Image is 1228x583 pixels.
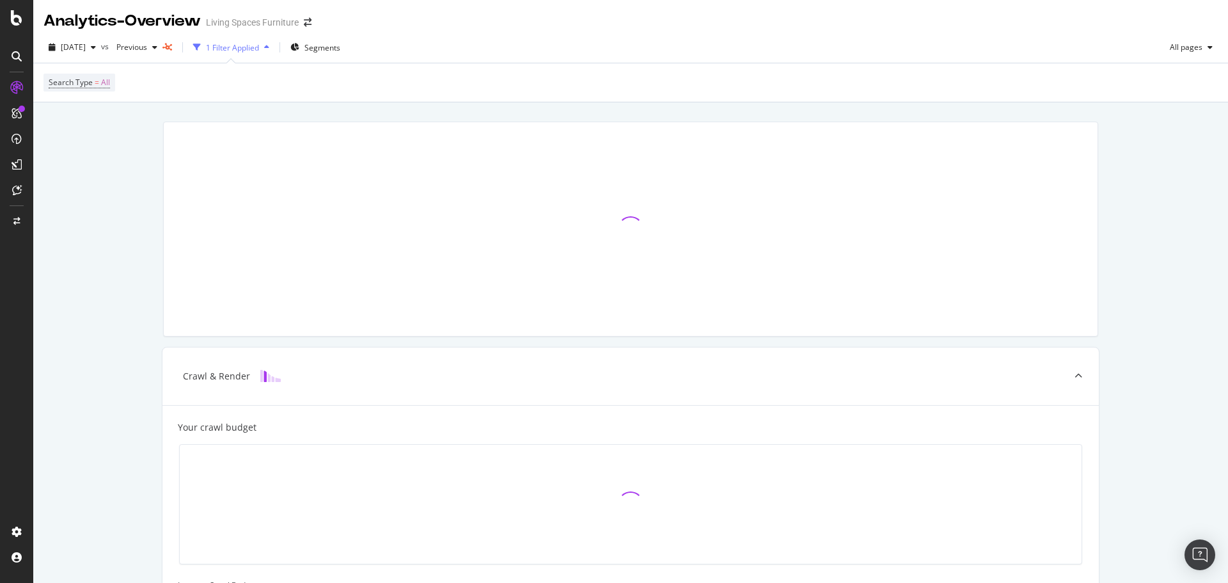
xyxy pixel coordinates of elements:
span: All pages [1165,42,1202,52]
span: Search Type [49,77,93,88]
button: 1 Filter Applied [188,37,274,58]
span: Segments [304,42,340,53]
button: All pages [1165,37,1218,58]
span: Previous [111,42,147,52]
span: vs [101,41,111,52]
div: Living Spaces Furniture [206,16,299,29]
span: All [101,74,110,92]
button: Segments [285,37,345,58]
button: Previous [111,37,162,58]
div: Crawl & Render [183,370,250,383]
div: arrow-right-arrow-left [304,18,311,27]
img: block-icon [260,370,281,382]
div: 1 Filter Applied [206,42,259,53]
div: Your crawl budget [178,421,256,434]
span: = [95,77,99,88]
button: [DATE] [43,37,101,58]
div: Open Intercom Messenger [1185,539,1215,570]
span: 2025 Oct. 6th [61,42,86,52]
div: Analytics - Overview [43,10,201,32]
